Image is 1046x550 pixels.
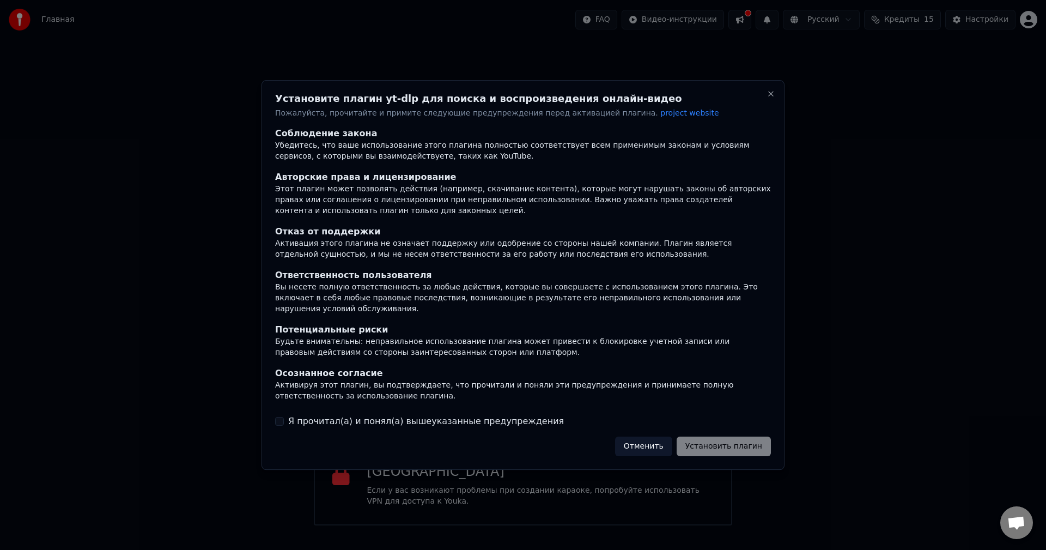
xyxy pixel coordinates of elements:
div: Потенциальные риски [275,323,771,336]
div: Этот плагин может позволять действия (например, скачивание контента), которые могут нарушать зако... [275,184,771,217]
div: Активируя этот плагин, вы подтверждаете, что прочитали и поняли эти предупреждения и принимаете п... [275,380,771,402]
div: Авторские права и лицензирование [275,171,771,184]
div: Отказ от поддержки [275,226,771,239]
button: Отменить [615,437,672,456]
div: Осознанное согласие [275,367,771,380]
div: Ответственность пользователя [275,269,771,282]
p: Пожалуйста, прочитайте и примите следующие предупреждения перед активацией плагина. [275,108,771,119]
div: Активация этого плагина не означает поддержку или одобрение со стороны нашей компании. Плагин явл... [275,239,771,261]
h2: Установите плагин yt-dlp для поиска и воспроизведения онлайн-видео [275,94,771,104]
span: project website [660,108,719,117]
div: Убедитесь, что ваше использование этого плагина полностью соответствует всем применимым законам и... [275,141,771,162]
div: Соблюдение закона [275,128,771,141]
div: Будьте внимательны: неправильное использование плагина может привести к блокировке учетной записи... [275,336,771,358]
div: Вы несете полную ответственность за любые действия, которые вы совершаете с использованием этого ... [275,282,771,315]
label: Я прочитал(а) и понял(а) вышеуказанные предупреждения [288,415,564,428]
